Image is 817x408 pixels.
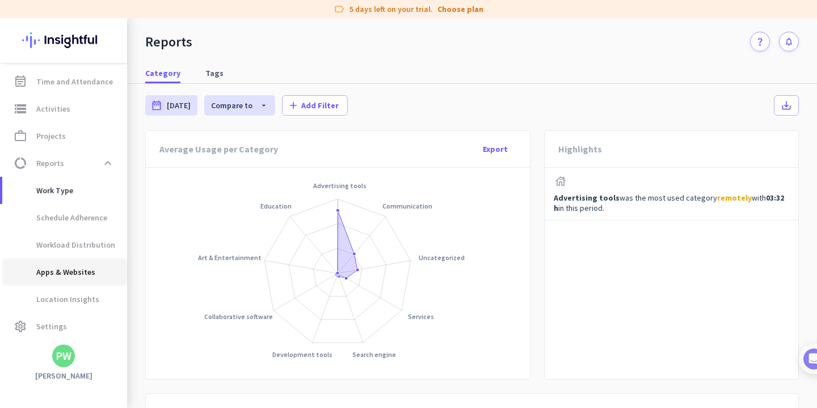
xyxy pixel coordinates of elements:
[145,33,192,50] div: Reports
[14,320,27,333] i: settings
[2,204,127,231] a: Schedule Adherence
[2,286,127,313] a: Location Insights
[554,175,789,188] i: house
[352,350,396,359] tspan: Search engine
[774,95,799,116] button: save_alt
[14,156,27,170] i: data_usage
[272,350,332,359] tspan: Development tools
[483,143,508,155] span: Export
[11,286,99,313] span: Location Insights
[197,253,262,262] tspan: Art & Entertainment
[755,37,765,46] i: question_mark
[419,253,465,262] tspan: Uncategorized
[204,312,273,321] tspan: Collaborative software
[11,204,107,231] span: Schedule Adherence
[2,258,127,286] a: Apps & Websites
[211,100,252,110] span: Compare to
[48,187,179,201] div: You completed the checklist!
[779,32,799,52] button: notifications
[14,102,27,116] i: storage
[145,67,180,79] span: Category
[48,166,179,187] h1: Success! 🎉
[781,100,792,111] i: save_alt
[167,100,191,111] span: [DATE]
[2,313,127,340] a: settingsSettings
[56,350,71,362] div: PW
[11,231,115,258] span: Workload Distribution
[14,75,27,88] i: event_note
[36,320,67,333] span: Settings
[554,193,789,213] p: was the most used category with in this period.
[36,102,70,116] span: Activities
[474,139,516,159] button: Export
[382,202,432,210] tspan: Communication
[252,101,268,110] i: arrow_drop_down
[36,129,66,143] span: Projects
[558,131,602,167] div: Highlights
[36,75,113,88] span: Time and Attendance
[2,68,127,95] a: event_noteTime and Attendance
[67,216,161,239] button: Congratulations!
[408,312,434,321] tspan: Services
[2,122,127,150] a: work_outlineProjects
[301,100,339,111] span: Add Filter
[11,258,95,286] span: Apps & Websites
[98,153,118,173] button: expand_less
[282,95,348,116] button: addAdd Filter
[2,231,127,258] a: Workload Distribution
[784,37,794,46] i: notifications
[36,156,64,170] span: Reports
[2,95,127,122] a: storageActivities
[717,193,752,203] span: remotely
[554,193,620,203] span: Advertising tools
[260,202,292,210] tspan: Education
[22,18,105,62] img: Insightful logo
[14,129,27,143] i: work_outline
[554,193,784,213] span: 03:32 h
[2,177,127,204] a: Work Type
[199,5,220,25] div: Close
[159,131,278,167] div: Average Usage per Category
[151,100,162,111] i: date_range
[2,150,127,177] a: data_usageReportsexpand_less
[334,3,345,15] i: label
[750,32,770,52] a: question_mark
[7,5,29,26] button: go back
[288,100,299,111] i: add
[437,3,483,15] a: Choose plan
[11,177,73,204] span: Work Type
[313,181,367,190] tspan: Advertising tools
[205,67,224,79] span: Tags
[159,181,517,366] g: Chart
